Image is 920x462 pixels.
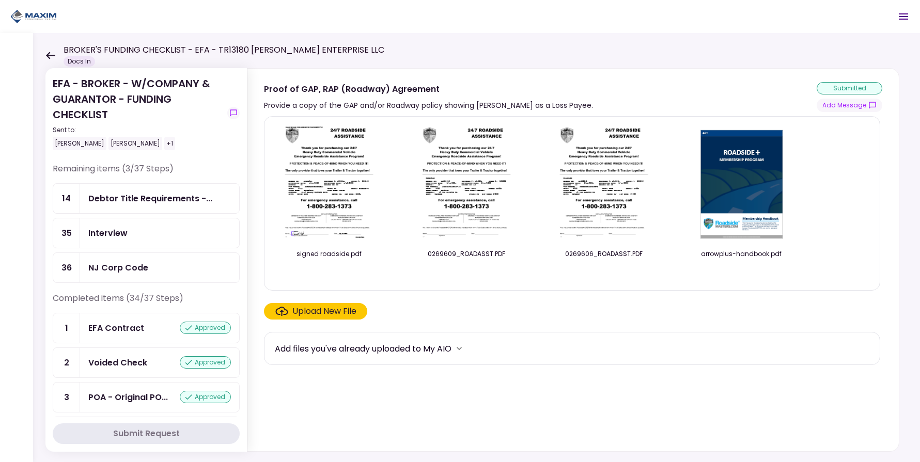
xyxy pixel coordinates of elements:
[113,427,180,440] div: Submit Request
[53,125,223,135] div: Sent to:
[275,249,383,259] div: signed roadside.pdf
[227,107,240,119] button: show-messages
[275,342,451,355] div: Add files you've already uploaded to My AIO
[53,417,240,447] a: 4POA Copy & Tracking Receiptapproved
[292,305,356,317] div: Upload New File
[180,356,231,369] div: approved
[264,99,593,111] div: Provide a copy of the GAP and/or Roadway policy showing [PERSON_NAME] as a Loss Payee.
[53,137,106,150] div: [PERSON_NAME]
[53,163,240,183] div: Remaining items (3/37 Steps)
[10,9,57,24] img: Partner icon
[264,303,367,320] span: Click here to upload the required document
[550,249,658,259] div: 0269606_ROADASST.PDF
[817,99,882,112] button: show-messages
[64,44,384,56] h1: BROKER'S FUNDING CHECKLIST - EFA - TR13180 [PERSON_NAME] ENTERPRISE LLC
[88,261,148,274] div: NJ Corp Code
[891,4,916,29] button: Open menu
[53,383,80,412] div: 3
[53,313,240,343] a: 1EFA Contractapproved
[64,56,95,67] div: Docs In
[53,313,80,343] div: 1
[88,356,147,369] div: Voided Check
[88,391,168,404] div: POA - Original POA (not CA or GA)
[817,82,882,94] div: submitted
[88,192,212,205] div: Debtor Title Requirements - Other Requirements
[53,292,240,313] div: Completed items (34/37 Steps)
[53,218,80,248] div: 35
[53,183,240,214] a: 14Debtor Title Requirements - Other Requirements
[53,76,223,150] div: EFA - BROKER - W/COMPANY & GUARANTOR - FUNDING CHECKLIST
[53,348,80,377] div: 2
[451,341,467,356] button: more
[180,391,231,403] div: approved
[687,249,796,259] div: arrowplus-handbook.pdf
[264,83,593,95] div: Proof of GAP, RAP (Roadway) Agreement
[88,227,128,240] div: Interview
[412,249,521,259] div: 0269609_ROADASST.PDF
[53,218,240,248] a: 35Interview
[180,322,231,334] div: approved
[53,382,240,412] a: 3POA - Original POA (not CA or GA)approved
[53,184,80,213] div: 14
[53,253,80,282] div: 36
[108,137,162,150] div: [PERSON_NAME]
[53,347,240,378] a: 2Voided Checkapproved
[88,322,144,334] div: EFA Contract
[164,137,175,150] div: +1
[247,68,899,452] div: Proof of GAP, RAP (Roadway) AgreementProvide a copy of the GAP and/or Roadway policy showing [PER...
[53,423,240,444] button: Submit Request
[53,252,240,283] a: 36NJ Corp Code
